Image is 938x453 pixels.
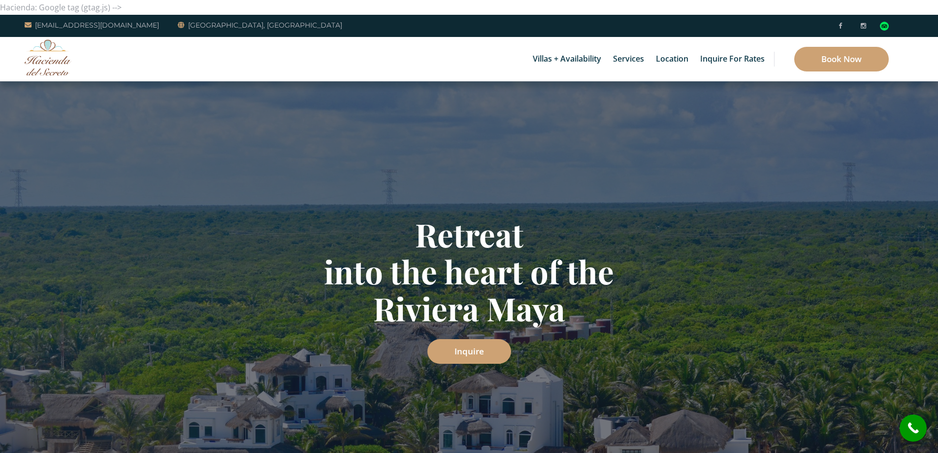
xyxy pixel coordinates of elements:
i: call [902,417,924,439]
div: Read traveler reviews on Tripadvisor [880,22,889,31]
a: Inquire [427,339,511,364]
a: call [900,415,927,442]
a: Services [608,37,649,81]
a: Villas + Availability [528,37,606,81]
a: Inquire for Rates [695,37,770,81]
a: [GEOGRAPHIC_DATA], [GEOGRAPHIC_DATA] [178,19,342,31]
a: Location [651,37,693,81]
a: Book Now [794,47,889,71]
img: Awesome Logo [25,39,71,75]
img: Tripadvisor_logomark.svg [880,22,889,31]
h1: Retreat into the heart of the Riviera Maya [181,216,757,327]
a: [EMAIL_ADDRESS][DOMAIN_NAME] [25,19,159,31]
